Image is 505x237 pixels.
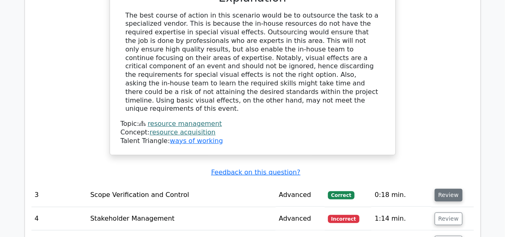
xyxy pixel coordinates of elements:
div: Talent Triangle: [121,120,385,145]
td: Advanced [276,207,325,230]
td: 3 [31,183,87,207]
a: Feedback on this question? [211,168,300,176]
td: 0:18 min. [371,183,431,207]
td: 4 [31,207,87,230]
span: Correct [328,191,355,199]
td: Scope Verification and Control [87,183,276,207]
td: Stakeholder Management [87,207,276,230]
a: resource management [148,120,222,127]
div: Topic: [121,120,385,128]
a: ways of working [170,137,223,145]
button: Review [435,212,462,225]
div: The best course of action in this scenario would be to outsource the task to a specialized vendor... [126,11,380,114]
button: Review [435,189,462,201]
a: resource acquisition [150,128,215,136]
td: Advanced [276,183,325,207]
td: 1:14 min. [371,207,431,230]
div: Concept: [121,128,385,137]
span: Incorrect [328,215,359,223]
